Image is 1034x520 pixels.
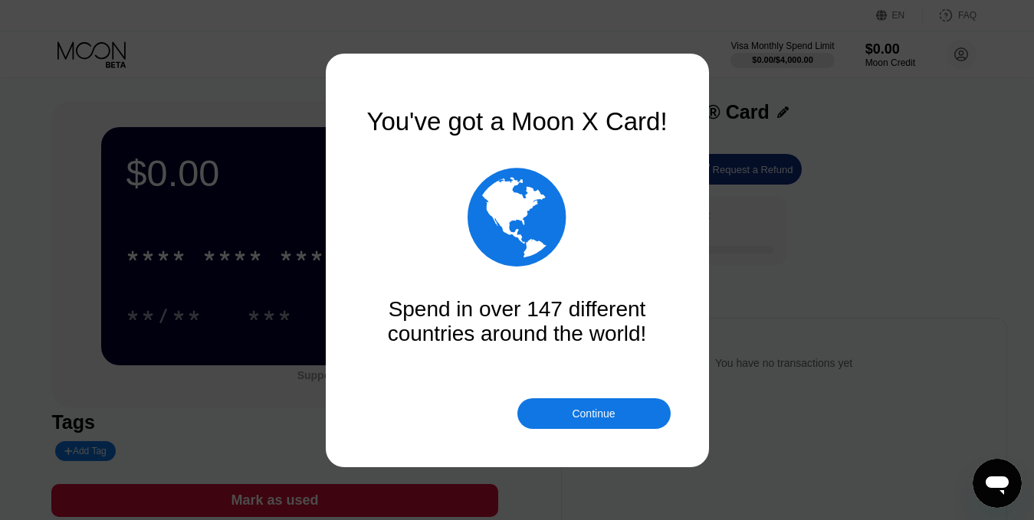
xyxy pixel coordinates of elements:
[572,407,615,420] div: Continue
[364,159,671,274] div: 
[364,107,671,136] div: You've got a Moon X Card!
[364,297,671,346] div: Spend in over 147 different countries around the world!
[517,398,671,429] div: Continue
[468,159,566,274] div: 
[973,459,1022,508] iframe: Button to launch messaging window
